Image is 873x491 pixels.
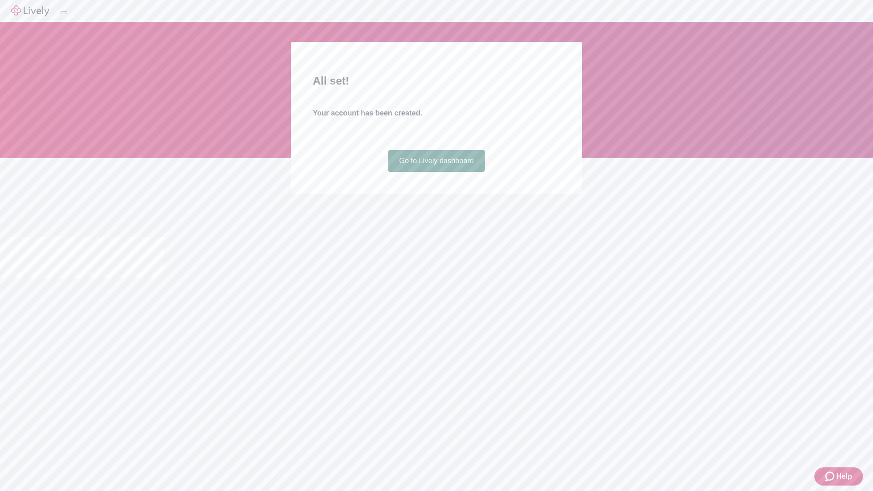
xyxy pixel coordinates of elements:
[825,471,836,482] svg: Zendesk support icon
[11,5,49,16] img: Lively
[388,150,485,172] a: Go to Lively dashboard
[313,73,560,89] h2: All set!
[60,11,67,14] button: Log out
[836,471,852,482] span: Help
[313,108,560,119] h4: Your account has been created.
[814,467,863,486] button: Zendesk support iconHelp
